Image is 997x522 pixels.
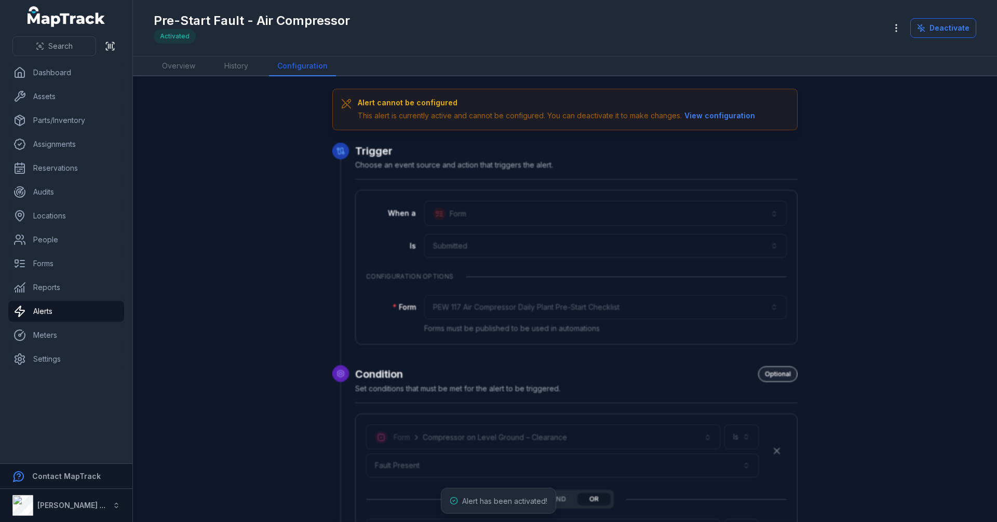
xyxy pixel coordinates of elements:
[8,158,124,178] a: Reservations
[8,325,124,346] a: Meters
[8,277,124,298] a: Reports
[28,6,105,27] a: MapTrack
[269,57,336,76] a: Configuration
[682,110,758,121] button: View configuration
[8,86,124,107] a: Assets
[48,41,73,51] span: Search
[32,472,101,480] strong: Contact MapTrack
[154,57,204,76] a: Overview
[8,349,124,369] a: Settings
[8,253,124,274] a: Forms
[358,110,758,121] div: This alert is currently active and cannot be configured. You can deactivate it to make changes.
[8,62,124,83] a: Dashboard
[154,12,350,29] h1: Pre-Start Fault - Air Compressor
[8,205,124,226] a: Locations
[12,36,96,56] button: Search
[8,134,124,155] a: Assignments
[37,501,123,510] strong: [PERSON_NAME] Group
[154,29,196,44] div: Activated
[216,57,257,76] a: History
[358,98,758,108] h3: Alert cannot be configured
[8,229,124,250] a: People
[8,110,124,131] a: Parts/Inventory
[462,497,547,505] span: Alert has been activated!
[8,301,124,322] a: Alerts
[910,18,976,38] button: Deactivate
[8,182,124,202] a: Audits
